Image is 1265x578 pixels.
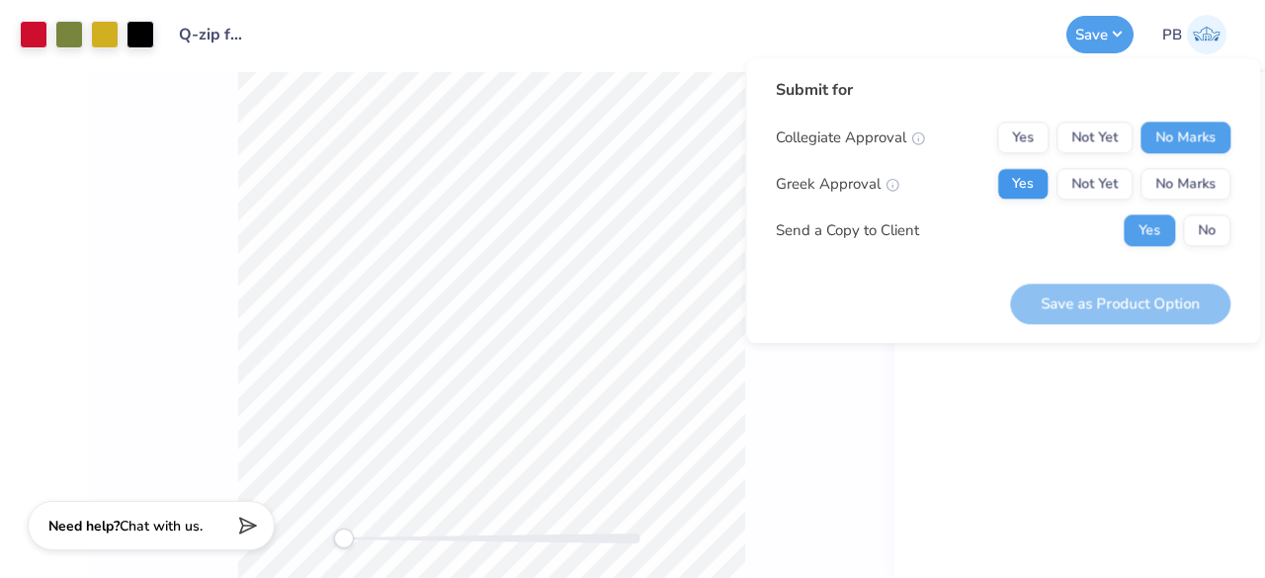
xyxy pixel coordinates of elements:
[776,78,1230,102] div: Submit for
[334,529,354,548] div: Accessibility label
[1162,24,1182,46] span: PB
[1153,15,1235,54] a: PB
[776,173,899,196] div: Greek Approval
[164,15,261,54] input: Untitled Design
[776,219,919,242] div: Send a Copy to Client
[1066,16,1134,53] button: Save
[1056,168,1133,200] button: Not Yet
[997,168,1049,200] button: Yes
[1140,168,1230,200] button: No Marks
[120,517,203,536] span: Chat with us.
[48,517,120,536] strong: Need help?
[1187,15,1226,54] img: Pipyana Biswas
[1183,214,1230,246] button: No
[1124,214,1175,246] button: Yes
[1056,122,1133,153] button: Not Yet
[776,126,925,149] div: Collegiate Approval
[1140,122,1230,153] button: No Marks
[997,122,1049,153] button: Yes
